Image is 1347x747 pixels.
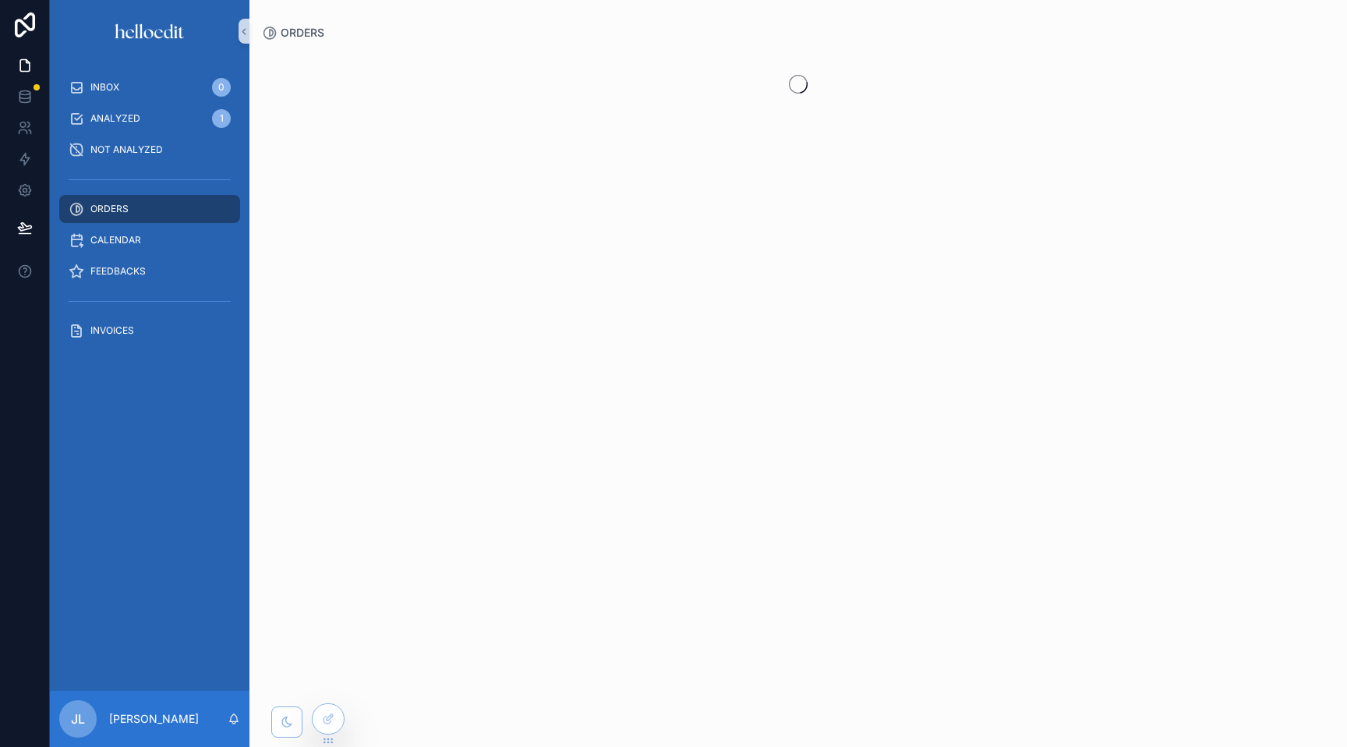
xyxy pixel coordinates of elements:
[212,78,231,97] div: 0
[59,73,240,101] a: INBOX0
[90,324,134,337] span: INVOICES
[50,62,249,365] div: scrollable content
[114,19,186,44] img: App logo
[90,265,146,278] span: FEEDBACKS
[90,143,163,156] span: NOT ANALYZED
[59,317,240,345] a: INVOICES
[281,25,324,41] span: ORDERS
[59,136,240,164] a: NOT ANALYZED
[109,711,199,727] p: [PERSON_NAME]
[262,25,324,41] a: ORDERS
[90,81,119,94] span: INBOX
[59,257,240,285] a: FEEDBACKS
[90,203,129,215] span: ORDERS
[59,104,240,133] a: ANALYZED1
[59,195,240,223] a: ORDERS
[90,112,140,125] span: ANALYZED
[59,226,240,254] a: CALENDAR
[71,710,85,728] span: JL
[90,234,141,246] span: CALENDAR
[212,109,231,128] div: 1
